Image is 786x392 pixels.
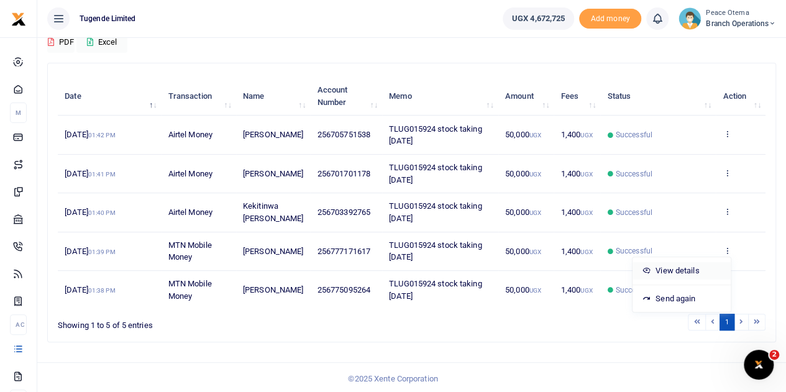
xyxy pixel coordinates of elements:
iframe: Intercom live chat [744,350,774,380]
span: [DATE] [65,169,115,178]
span: TLUG015924 stock taking [DATE] [389,201,482,223]
small: 01:38 PM [88,287,116,294]
small: UGX [529,287,541,294]
span: [DATE] [65,130,115,139]
small: UGX [580,132,592,139]
span: 50,000 [505,130,541,139]
img: profile-user [679,7,701,30]
span: Tugende Limited [75,13,141,24]
th: Status: activate to sort column ascending [600,77,716,116]
span: Kekitinwa [PERSON_NAME] [243,201,303,223]
span: Airtel Money [168,130,212,139]
div: Showing 1 to 5 of 5 entries [58,312,348,332]
span: 1,400 [561,130,593,139]
span: 256777171617 [318,247,370,256]
span: 50,000 [505,169,541,178]
span: Successful [616,207,652,218]
span: 1,400 [561,285,593,294]
span: [DATE] [65,285,115,294]
span: [PERSON_NAME] [243,247,303,256]
a: UGX 4,672,725 [503,7,574,30]
span: TLUG015924 stock taking [DATE] [389,163,482,185]
small: UGX [580,209,592,216]
span: [DATE] [65,207,115,217]
span: Successful [616,245,652,257]
span: 1,400 [561,207,593,217]
span: 256703392765 [318,207,370,217]
span: 256701701178 [318,169,370,178]
span: MTN Mobile Money [168,279,212,301]
span: TLUG015924 stock taking [DATE] [389,124,482,146]
span: [PERSON_NAME] [243,285,303,294]
small: 01:42 PM [88,132,116,139]
span: Add money [579,9,641,29]
th: Amount: activate to sort column ascending [498,77,554,116]
span: Branch Operations [706,18,776,29]
span: [DATE] [65,247,115,256]
span: UGX 4,672,725 [512,12,565,25]
small: UGX [529,171,541,178]
span: Airtel Money [168,169,212,178]
a: profile-user Peace Otema Branch Operations [679,7,776,30]
th: Account Number: activate to sort column ascending [310,77,382,116]
span: MTN Mobile Money [168,240,212,262]
span: 1,400 [561,247,593,256]
a: Add money [579,13,641,22]
li: Toup your wallet [579,9,641,29]
span: Airtel Money [168,207,212,217]
a: logo-small logo-large logo-large [11,14,26,23]
span: 1,400 [561,169,593,178]
span: 50,000 [505,207,541,217]
span: 50,000 [505,285,541,294]
a: 1 [720,314,734,330]
span: 256775095264 [318,285,370,294]
small: Peace Otema [706,8,776,19]
th: Date: activate to sort column descending [58,77,161,116]
button: PDF [47,32,75,53]
span: Successful [616,285,652,296]
span: Successful [616,129,652,140]
span: TLUG015924 stock taking [DATE] [389,279,482,301]
img: logo-small [11,12,26,27]
span: [PERSON_NAME] [243,169,303,178]
a: Send again [633,290,731,308]
th: Fees: activate to sort column ascending [554,77,600,116]
th: Name: activate to sort column ascending [236,77,311,116]
th: Transaction: activate to sort column ascending [161,77,235,116]
span: Successful [616,168,652,180]
small: 01:39 PM [88,248,116,255]
span: 256705751538 [318,130,370,139]
span: 50,000 [505,247,541,256]
th: Memo: activate to sort column ascending [382,77,498,116]
small: UGX [580,287,592,294]
th: Action: activate to sort column ascending [716,77,765,116]
li: M [10,103,27,123]
small: UGX [529,209,541,216]
small: UGX [529,248,541,255]
span: 2 [769,350,779,360]
small: UGX [529,132,541,139]
span: TLUG015924 stock taking [DATE] [389,240,482,262]
span: [PERSON_NAME] [243,130,303,139]
button: Excel [76,32,127,53]
small: UGX [580,171,592,178]
small: UGX [580,248,592,255]
a: View details [633,262,731,280]
li: Ac [10,314,27,335]
small: 01:40 PM [88,209,116,216]
li: Wallet ballance [498,7,579,30]
small: 01:41 PM [88,171,116,178]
